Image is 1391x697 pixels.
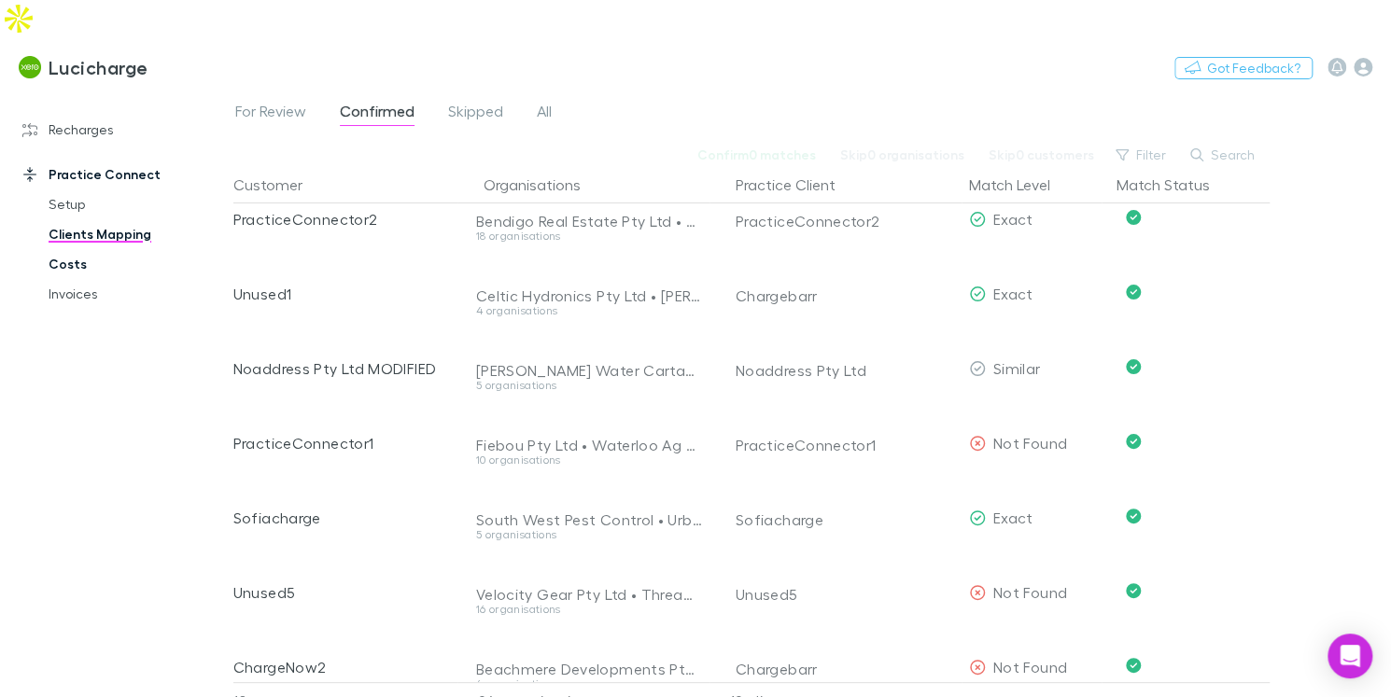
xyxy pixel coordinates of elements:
[30,189,230,219] a: Setup
[30,219,230,249] a: Clients Mapping
[969,166,1073,203] button: Match Level
[49,56,148,78] h3: Lucicharge
[1328,634,1372,678] div: Open Intercom Messenger
[993,359,1041,377] span: Similar
[736,184,954,258] div: PracticeConnector2
[4,115,230,145] a: Recharges
[993,583,1067,601] span: Not Found
[476,660,702,678] div: Beachmere Developments Pty Ltd • AM CA SA & [PERSON_NAME] • Beer Family Property Trust • Second S...
[993,434,1067,452] span: Not Found
[476,361,702,380] div: [PERSON_NAME] Water Cartage Pty Ltd • [PERSON_NAME] Livestock Cartage Pty Ltd • Bureau - Essentia...
[1174,57,1313,79] button: Got Feedback?
[233,331,450,406] div: Noaddress Pty Ltd MODIFIED
[233,166,325,203] button: Customer
[30,279,230,309] a: Invoices
[7,45,160,90] a: Lucicharge
[736,408,954,482] div: PracticeConnector1
[235,102,306,126] span: For Review
[233,481,450,555] div: Sofiacharge
[736,333,954,408] div: Noaddress Pty Ltd
[448,102,503,126] span: Skipped
[484,166,603,203] button: Organisations
[537,102,552,126] span: All
[476,305,702,316] div: 4 organisations
[476,585,702,604] div: Velocity Gear Pty Ltd • Thread Heads Pty Ltd • [PERSON_NAME] • ASQ Investments Pty Ltd • DJRV Tru...
[736,258,954,333] div: Chargebarr
[476,678,702,690] div: 6 organisations
[828,144,977,166] button: Skip0 organisations
[993,509,1033,526] span: Exact
[736,166,858,203] button: Practice Client
[476,380,702,391] div: 5 organisations
[233,406,450,481] div: PracticeConnector1
[1126,583,1141,598] svg: Confirmed
[1126,210,1141,225] svg: Confirmed
[1181,144,1266,166] button: Search
[993,658,1067,676] span: Not Found
[476,454,702,466] div: 10 organisations
[977,144,1106,166] button: Skip0 customers
[476,212,702,230] div: Bendigo Real Estate Pty Ltd • AEA Mariposa LLC • Spring Hill Discretionary Trust • Steps Bendigo ...
[233,257,450,331] div: Unused1
[1126,509,1141,523] svg: Confirmed
[19,56,41,78] img: Lucicharge's Logo
[233,555,450,630] div: Unused5
[233,182,450,257] div: PracticeConnector2
[1126,359,1141,374] svg: Confirmed
[476,286,702,305] div: Celtic Hydronics Pty Ltd • [PERSON_NAME] Family Trust (DO NOT USE) • Future English • [PERSON_NAME]
[736,482,954,557] div: Sofiacharge
[476,604,702,615] div: 16 organisations
[993,210,1033,228] span: Exact
[476,230,702,242] div: 18 organisations
[4,160,230,189] a: Practice Connect
[30,249,230,279] a: Costs
[1117,166,1232,203] button: Match Status
[736,557,954,632] div: Unused5
[1106,144,1177,166] button: Filter
[685,144,828,166] button: Confirm0 matches
[993,285,1033,302] span: Exact
[476,510,702,529] div: South West Pest Control • Urban Forest Consulting • GreenTech Solutions Pty Ltd • CA Barkla & [PE...
[476,529,702,540] div: 5 organisations
[476,436,702,454] div: Fiebou Pty Ltd • Waterloo Ag Trust • Infra Commercial Pty Ltd • Warrnambool & District Community ...
[340,102,414,126] span: Confirmed
[1126,434,1141,449] svg: Confirmed
[1126,285,1141,300] svg: Confirmed
[1126,658,1141,673] svg: Confirmed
